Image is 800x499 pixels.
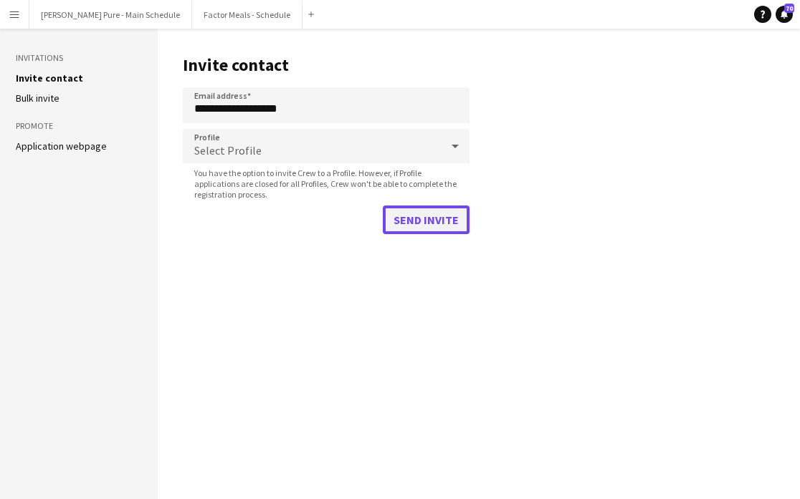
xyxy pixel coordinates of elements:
[194,143,262,158] span: Select Profile
[16,52,142,64] h3: Invitations
[16,92,59,105] a: Bulk invite
[784,4,794,13] span: 70
[29,1,192,29] button: [PERSON_NAME] Pure - Main Schedule
[16,120,142,132] h3: Promote
[383,205,470,234] button: Send invite
[192,1,303,29] button: Factor Meals - Schedule
[16,72,83,84] a: Invite contact
[183,168,470,200] span: You have the option to invite Crew to a Profile. However, if Profile applications are closed for ...
[183,54,470,76] h1: Invite contact
[776,6,793,23] a: 70
[16,140,107,152] a: Application webpage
